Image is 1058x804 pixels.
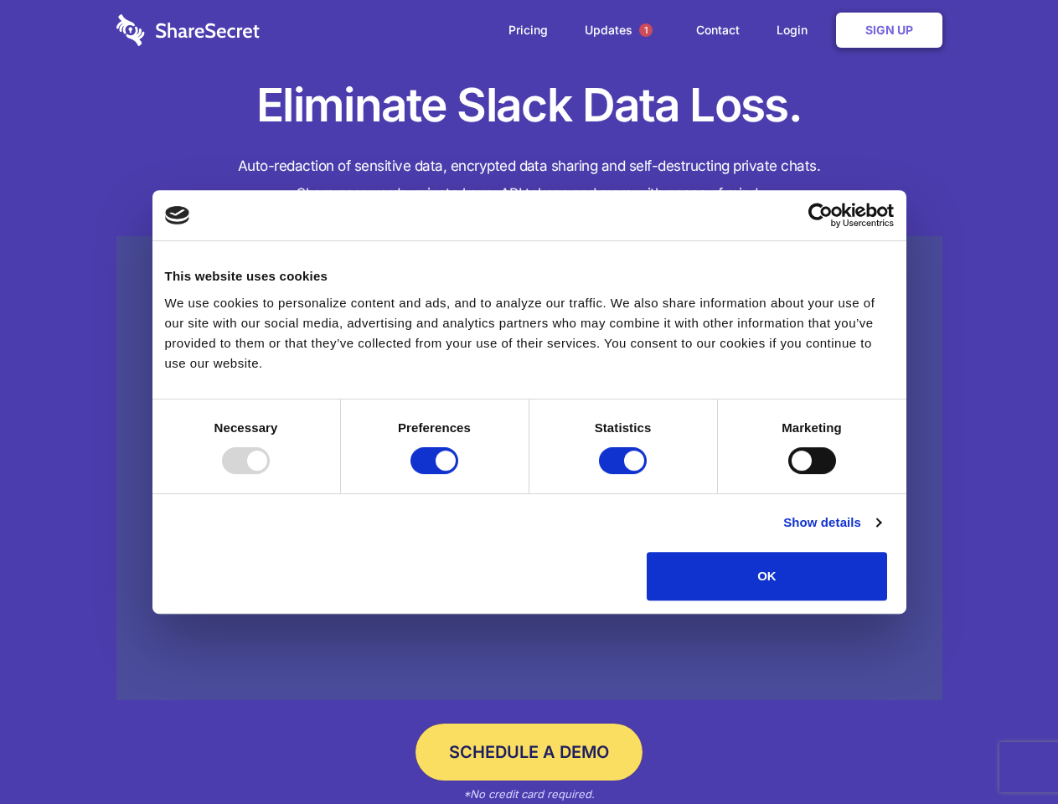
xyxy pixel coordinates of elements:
a: Sign Up [836,13,942,48]
a: Contact [679,4,756,56]
a: Wistia video thumbnail [116,236,942,701]
a: Schedule a Demo [415,724,643,781]
a: Show details [783,513,880,533]
span: 1 [639,23,653,37]
a: Usercentrics Cookiebot - opens in a new window [747,203,894,228]
strong: Marketing [782,420,842,435]
h1: Eliminate Slack Data Loss. [116,75,942,136]
strong: Necessary [214,420,278,435]
strong: Statistics [595,420,652,435]
img: logo [165,206,190,224]
strong: Preferences [398,420,471,435]
div: This website uses cookies [165,266,894,286]
em: *No credit card required. [463,787,595,801]
h4: Auto-redaction of sensitive data, encrypted data sharing and self-destructing private chats. Shar... [116,152,942,208]
a: Login [760,4,833,56]
img: logo-wordmark-white-trans-d4663122ce5f474addd5e946df7df03e33cb6a1c49d2221995e7729f52c070b2.svg [116,14,260,46]
div: We use cookies to personalize content and ads, and to analyze our traffic. We also share informat... [165,293,894,374]
a: Pricing [492,4,565,56]
button: OK [647,552,887,600]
